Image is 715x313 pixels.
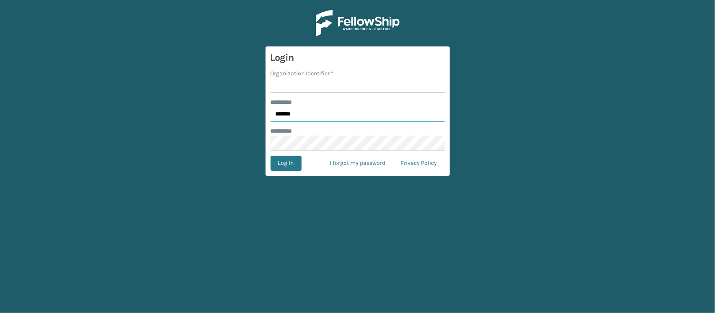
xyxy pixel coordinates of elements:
[316,10,400,36] img: Logo
[323,156,393,171] a: I forgot my password
[393,156,445,171] a: Privacy Policy
[271,69,334,78] label: Organization Identifier
[271,156,302,171] button: Log In
[271,51,445,64] h3: Login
